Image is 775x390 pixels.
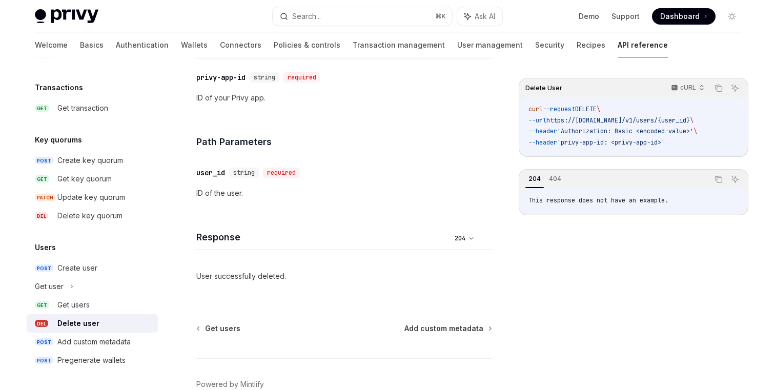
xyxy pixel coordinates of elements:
[27,188,158,207] a: PATCHUpdate key quorum
[728,81,742,95] button: Ask AI
[181,33,208,57] a: Wallets
[283,72,320,83] div: required
[35,134,82,146] h5: Key quorums
[35,320,48,327] span: DEL
[475,11,495,22] span: Ask AI
[57,354,126,366] div: Pregenerate wallets
[274,33,340,57] a: Policies & controls
[611,11,640,22] a: Support
[35,9,98,24] img: light logo
[57,299,90,311] div: Get users
[27,170,158,188] a: GETGet key quorum
[680,84,696,92] p: cURL
[546,173,564,185] div: 404
[196,187,492,199] p: ID of the user.
[57,154,123,167] div: Create key quorum
[35,301,49,309] span: GET
[196,379,264,389] a: Powered by Mintlify
[27,333,158,351] a: POSTAdd custom metadata
[665,79,709,97] button: cURL
[535,33,564,57] a: Security
[546,116,690,125] span: https://[DOMAIN_NAME]/v1/users/{user_id}
[35,241,56,254] h5: Users
[196,135,492,149] h4: Path Parameters
[712,173,725,186] button: Copy the contents from the code block
[196,270,492,282] p: User successfully deleted.
[27,151,158,170] a: POSTCreate key quorum
[196,168,225,178] div: user_id
[35,357,53,364] span: POST
[457,7,502,26] button: Ask AI
[577,33,605,57] a: Recipes
[404,323,491,334] a: Add custom metadata
[254,73,275,81] span: string
[525,84,562,92] span: Delete User
[35,338,53,346] span: POST
[575,105,597,113] span: DELETE
[27,296,158,314] a: GETGet users
[35,280,64,293] div: Get user
[57,102,108,114] div: Get transaction
[263,168,300,178] div: required
[196,230,451,244] h4: Response
[196,92,492,104] p: ID of your Privy app.
[57,210,123,222] div: Delete key quorum
[27,314,158,333] a: DELDelete user
[528,105,543,113] span: curl
[292,10,321,23] div: Search...
[724,8,740,25] button: Toggle dark mode
[618,33,668,57] a: API reference
[435,12,446,20] span: ⌘ K
[35,157,53,165] span: POST
[525,173,544,185] div: 204
[27,207,158,225] a: DELDelete key quorum
[35,194,55,201] span: PATCH
[728,173,742,186] button: Ask AI
[543,105,575,113] span: --request
[80,33,104,57] a: Basics
[35,212,48,220] span: DEL
[57,336,131,348] div: Add custom metadata
[579,11,599,22] a: Demo
[233,169,255,177] span: string
[57,262,97,274] div: Create user
[57,317,99,330] div: Delete user
[35,105,49,112] span: GET
[557,138,665,147] span: 'privy-app-id: <privy-app-id>'
[690,116,694,125] span: \
[27,259,158,277] a: POSTCreate user
[220,33,261,57] a: Connectors
[597,105,600,113] span: \
[57,191,125,203] div: Update key quorum
[557,127,694,135] span: 'Authorization: Basic <encoded-value>'
[694,127,697,135] span: \
[205,323,240,334] span: Get users
[35,264,53,272] span: POST
[116,33,169,57] a: Authentication
[528,138,557,147] span: --header
[35,175,49,183] span: GET
[652,8,716,25] a: Dashboard
[528,116,546,125] span: --url
[660,11,700,22] span: Dashboard
[27,351,158,370] a: POSTPregenerate wallets
[35,33,68,57] a: Welcome
[57,173,112,185] div: Get key quorum
[273,7,452,26] button: Search...⌘K
[197,323,240,334] a: Get users
[27,99,158,117] a: GETGet transaction
[457,33,523,57] a: User management
[404,323,483,334] span: Add custom metadata
[528,196,668,204] span: This response does not have an example.
[353,33,445,57] a: Transaction management
[528,127,557,135] span: --header
[712,81,725,95] button: Copy the contents from the code block
[35,81,83,94] h5: Transactions
[196,72,246,83] div: privy-app-id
